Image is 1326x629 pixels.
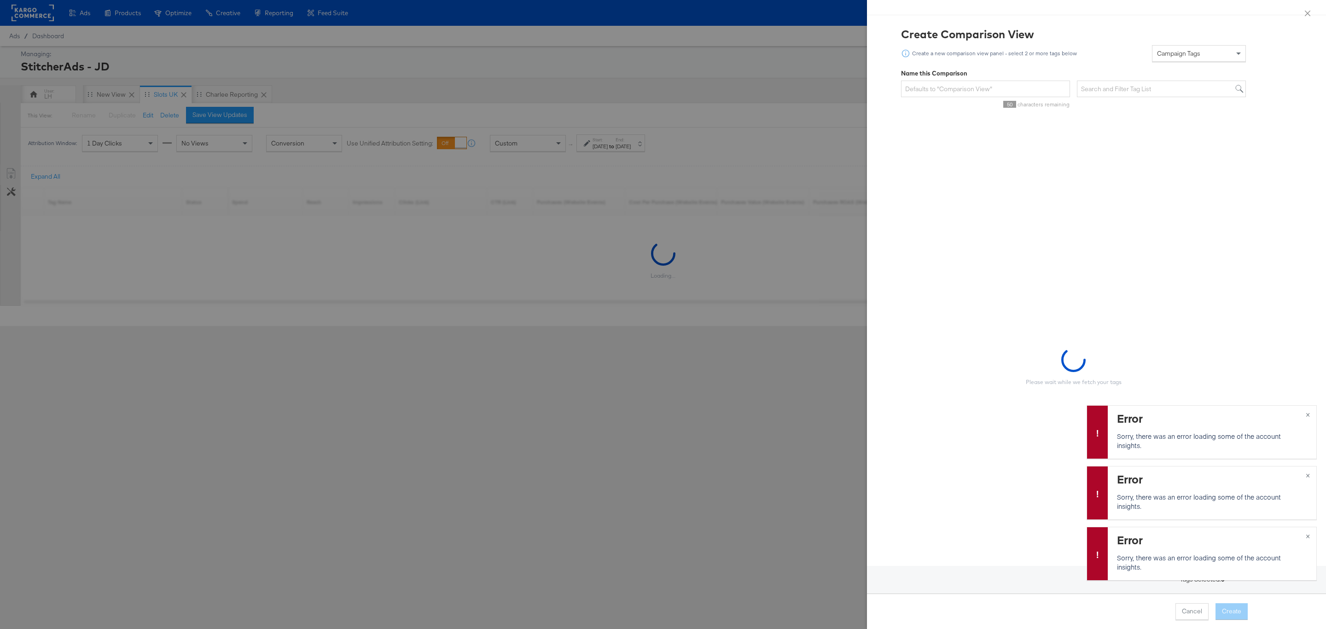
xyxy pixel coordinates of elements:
[1306,469,1310,480] span: ×
[1077,81,1246,98] input: Search and Filter Tag List
[901,26,1246,42] div: Create Comparison View
[1299,527,1316,544] button: ×
[1117,553,1305,571] p: Sorry, there was an error loading some of the account insights.
[1117,410,1305,426] div: Error
[1026,379,1122,386] div: Please wait while we fetch your tags
[901,101,1070,108] div: characters remaining
[1299,466,1316,483] button: ×
[1117,492,1305,511] p: Sorry, there was an error loading some of the account insights.
[1299,406,1316,422] button: ×
[901,69,1246,78] div: Name this Comparison
[1003,101,1016,108] span: 50
[1157,49,1200,58] span: Campaign Tags
[1175,603,1209,620] button: Cancel
[1117,471,1305,487] div: Error
[1306,530,1310,541] span: ×
[912,50,1077,57] div: Create a new comparison view panel - select 2 or more tags below
[1304,10,1311,17] span: close
[867,566,1326,594] div: Tags Selected:
[1306,408,1310,419] span: ×
[1117,532,1305,547] div: Error
[901,81,1070,98] input: Defaults to "Comparison View"
[1117,431,1305,450] p: Sorry, there was an error loading some of the account insights.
